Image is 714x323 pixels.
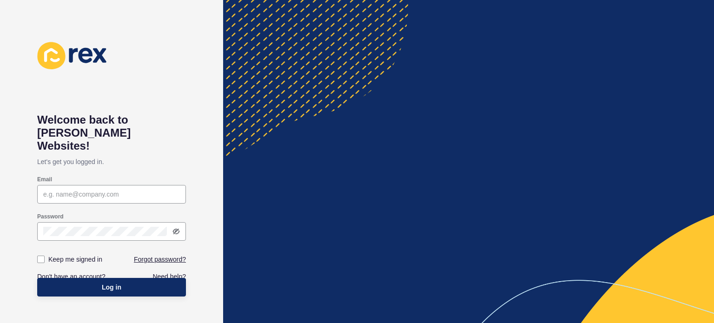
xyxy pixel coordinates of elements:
label: Password [37,213,64,220]
span: Log in [102,283,121,292]
input: e.g. name@company.com [43,190,180,199]
label: Keep me signed in [48,255,102,264]
a: Need help? [152,272,186,281]
h1: Welcome back to [PERSON_NAME] Websites! [37,113,186,152]
button: Log in [37,278,186,297]
label: Email [37,176,52,183]
p: Let's get you logged in. [37,152,186,171]
a: Don't have an account? [37,272,106,281]
a: Forgot password? [134,255,186,264]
